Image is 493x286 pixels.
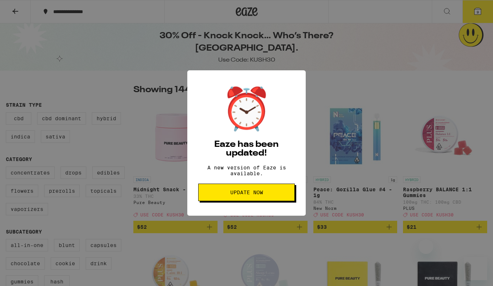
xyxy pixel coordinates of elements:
[419,239,433,254] iframe: Close message
[198,184,295,201] button: Update Now
[221,85,272,133] div: ⏰
[230,190,263,195] span: Update Now
[198,140,295,158] h2: Eaze has been updated!
[464,257,487,280] iframe: Button to launch messaging window
[198,165,295,176] p: A new version of Eaze is available.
